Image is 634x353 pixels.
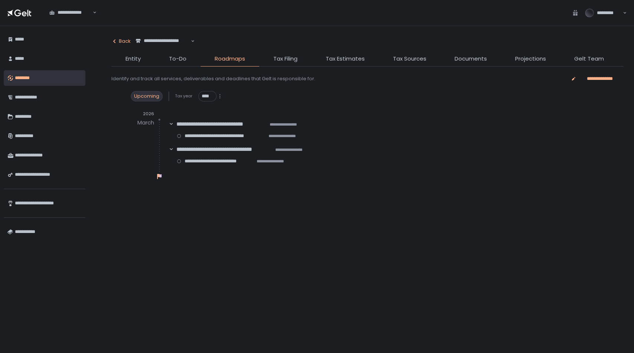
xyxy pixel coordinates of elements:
[169,55,186,63] span: To-Do
[45,5,97,20] div: Search for option
[175,93,192,99] span: Tax year
[126,55,141,63] span: Entity
[111,38,131,45] div: Back
[131,91,163,101] div: Upcoming
[49,16,92,23] input: Search for option
[326,55,365,63] span: Tax Estimates
[111,75,315,82] div: Identify and track all services, deliverables and deadlines that Gelt is responsible for.
[574,55,604,63] span: Gelt Team
[136,44,190,52] input: Search for option
[273,55,298,63] span: Tax Filing
[455,55,487,63] span: Documents
[111,111,154,117] div: 2026
[393,55,426,63] span: Tax Sources
[111,33,131,49] button: Back
[131,33,195,49] div: Search for option
[515,55,546,63] span: Projections
[137,117,154,129] div: March
[215,55,245,63] span: Roadmaps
